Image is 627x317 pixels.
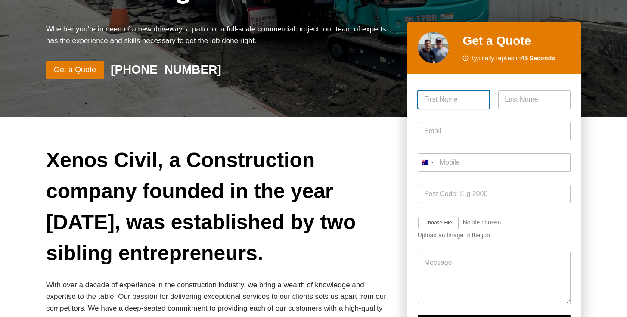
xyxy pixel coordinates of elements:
span: Get a Quote [54,64,96,76]
h2: Get a Quote [462,32,571,50]
button: Selected country [418,153,437,172]
input: First Name [418,90,490,109]
span: Typically replies in [470,53,555,63]
input: Post Code: E.g 2000 [418,185,571,203]
a: Get a Quote [46,61,104,79]
div: Upload an Image of the job [418,232,571,239]
strong: 45 Seconds [521,55,555,62]
input: Email [418,122,571,140]
h2: Xenos Civil, a Construction company founded in the year [DATE], was established by two sibling en... [46,145,394,269]
p: Whether you’re in need of a new driveway, a patio, or a full-scale commercial project, our team o... [46,23,394,47]
input: Mobile [418,153,571,172]
input: Last Name [498,90,571,109]
a: [PHONE_NUMBER] [111,61,221,79]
